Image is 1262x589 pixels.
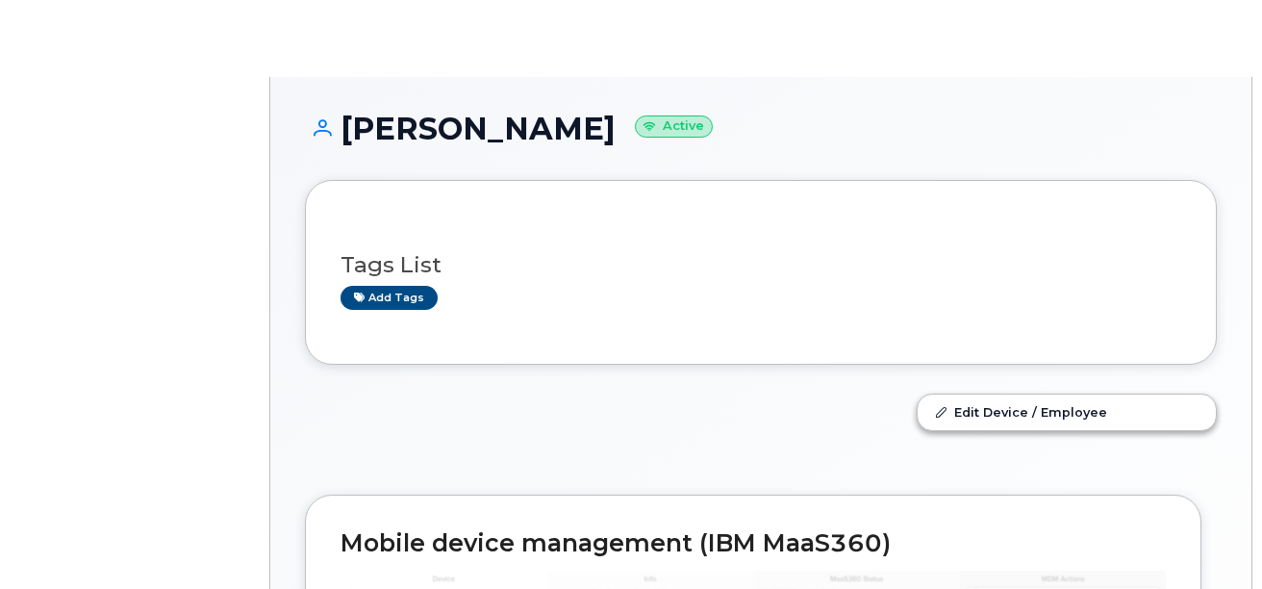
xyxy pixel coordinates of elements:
h3: Tags List [341,253,1181,277]
a: Edit Device / Employee [918,395,1216,429]
small: Active [635,115,713,138]
h2: Mobile device management (IBM MaaS360) [341,530,1166,557]
h1: [PERSON_NAME] [305,112,1217,145]
a: Add tags [341,286,438,310]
